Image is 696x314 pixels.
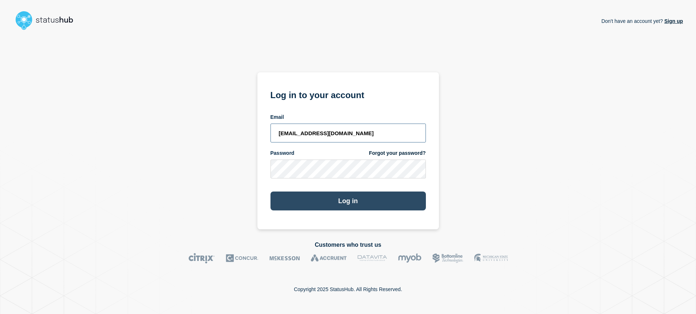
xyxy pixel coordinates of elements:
[398,253,422,263] img: myob logo
[270,192,426,210] button: Log in
[226,253,259,263] img: Concur logo
[432,253,463,263] img: Bottomline logo
[270,114,284,121] span: Email
[270,160,426,178] input: password input
[663,18,683,24] a: Sign up
[188,253,215,263] img: Citrix logo
[270,150,294,157] span: Password
[311,253,347,263] img: Accruent logo
[13,9,82,32] img: StatusHub logo
[474,253,508,263] img: MSU logo
[369,150,426,157] a: Forgot your password?
[269,253,300,263] img: McKesson logo
[358,253,387,263] img: DataVita logo
[13,242,683,248] h2: Customers who trust us
[270,124,426,142] input: email input
[294,286,402,292] p: Copyright 2025 StatusHub. All Rights Reserved.
[270,88,426,101] h1: Log in to your account
[601,12,683,30] p: Don't have an account yet?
